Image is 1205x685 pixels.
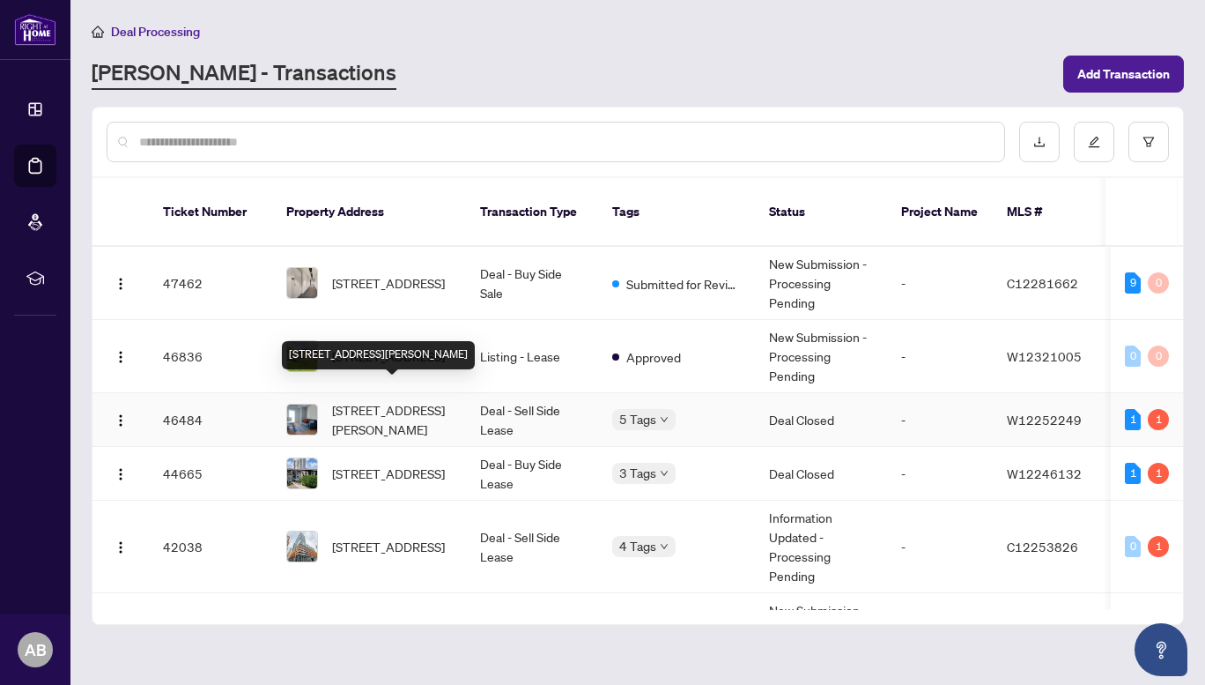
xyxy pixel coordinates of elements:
td: - [887,247,993,320]
a: [PERSON_NAME] - Transactions [92,58,396,90]
th: Ticket Number [149,178,272,247]
span: Approved [626,347,681,367]
td: Information Updated - Processing Pending [755,501,887,593]
img: logo [14,13,56,46]
td: - [887,320,993,393]
td: 42038 [149,501,272,593]
td: - [887,593,993,666]
button: Logo [107,406,135,434]
div: 0 [1125,536,1141,557]
th: MLS # [993,178,1098,247]
img: thumbnail-img [287,532,317,562]
span: [STREET_ADDRESS] [332,464,445,483]
td: New Submission - Processing Pending [755,593,887,666]
span: down [660,469,669,478]
div: 0 [1125,346,1141,367]
td: Deal - Sell Side Lease [466,501,598,593]
button: download [1019,122,1060,162]
div: 1 [1125,409,1141,430]
button: Logo [107,459,135,488]
td: 47462 [149,247,272,320]
td: Deal - Sell Side Lease [466,393,598,447]
button: Logo [107,269,135,297]
button: Open asap [1135,623,1187,676]
span: W12246132 [1007,465,1082,481]
img: thumbnail-img [287,268,317,298]
span: 3 Tags [619,463,656,483]
th: Transaction Type [466,178,598,247]
span: C12281662 [1007,275,1078,291]
span: C12253826 [1007,539,1078,555]
span: edit [1088,136,1100,148]
td: Listing - Lease [466,593,598,666]
td: 46484 [149,393,272,447]
div: 0 [1148,272,1169,294]
th: Property Address [272,178,466,247]
span: Deal Processing [111,24,200,40]
span: down [660,415,669,424]
span: 5 Tags [619,409,656,429]
th: Status [755,178,887,247]
span: [STREET_ADDRESS] [332,537,445,556]
button: edit [1074,122,1114,162]
th: Tags [598,178,755,247]
div: 1 [1148,536,1169,557]
td: Deal - Buy Side Sale [466,247,598,320]
td: Deal Closed [755,393,887,447]
div: 1 [1148,463,1169,484]
img: Logo [114,413,128,428]
button: Logo [107,532,135,561]
div: 9 [1125,272,1141,294]
div: 1 [1125,463,1141,484]
div: [STREET_ADDRESS][PERSON_NAME] [282,341,475,369]
img: Logo [114,540,128,555]
th: Project Name [887,178,993,247]
span: Submitted for Review [626,274,741,294]
td: - [887,447,993,501]
img: thumbnail-img [287,458,317,488]
span: Add Transaction [1077,60,1170,88]
span: home [92,26,104,38]
button: filter [1128,122,1169,162]
span: AB [25,637,47,662]
td: New Submission - Processing Pending [755,247,887,320]
td: 46836 [149,320,272,393]
span: W12321005 [1007,348,1082,364]
span: W12252249 [1007,412,1082,428]
span: download [1033,136,1046,148]
td: - [887,501,993,593]
img: Logo [114,277,128,291]
td: New Submission - Processing Pending [755,320,887,393]
button: Add Transaction [1063,56,1184,93]
td: Deal - Buy Side Lease [466,447,598,501]
span: [STREET_ADDRESS][PERSON_NAME] [332,400,452,439]
button: Logo [107,342,135,370]
td: Listing - Lease [466,320,598,393]
td: - [887,393,993,447]
div: 0 [1148,346,1169,367]
img: thumbnail-img [287,405,317,435]
img: Logo [114,467,128,481]
td: Deal Closed [755,447,887,501]
td: 41782 [149,593,272,666]
td: 44665 [149,447,272,501]
span: down [660,542,669,551]
span: [STREET_ADDRESS] [332,273,445,293]
div: 1 [1148,409,1169,430]
span: 4 Tags [619,536,656,556]
span: filter [1142,136,1155,148]
img: Logo [114,350,128,364]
